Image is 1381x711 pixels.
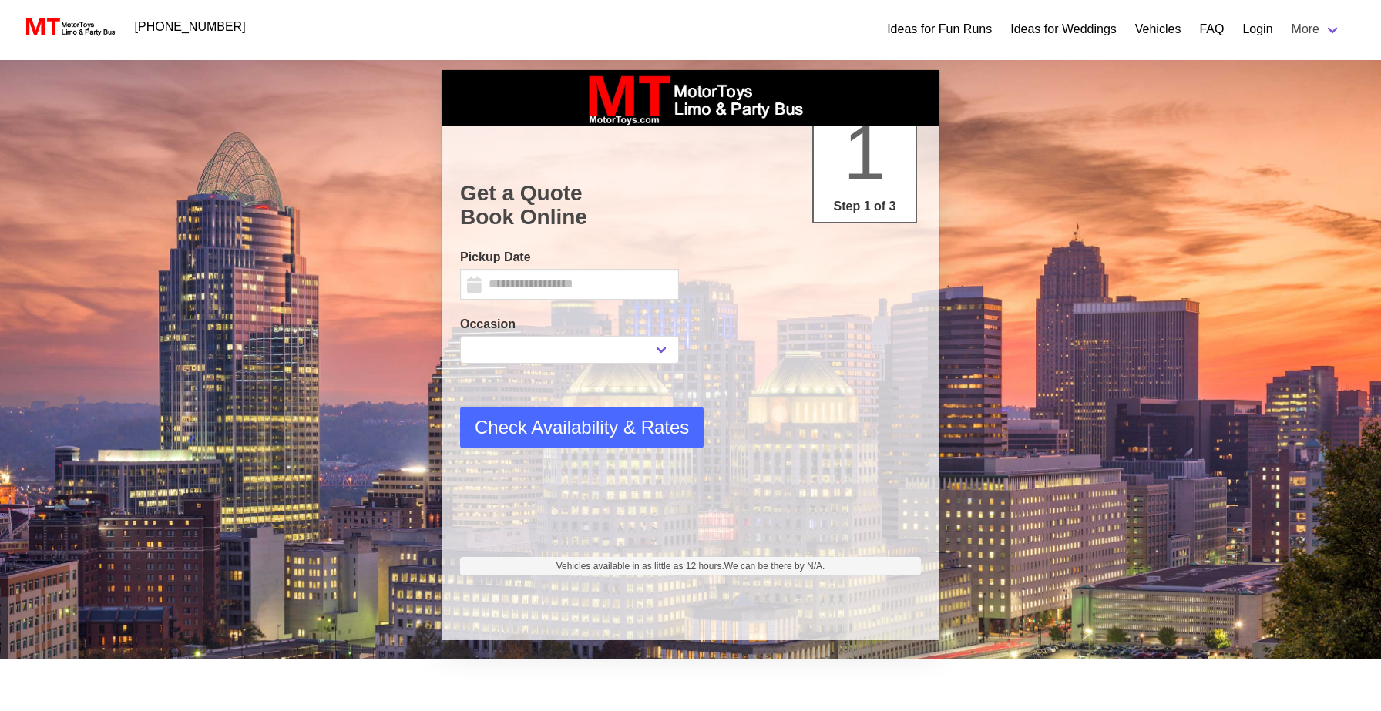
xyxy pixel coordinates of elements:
[1242,20,1272,39] a: Login
[460,407,704,448] button: Check Availability & Rates
[1199,20,1224,39] a: FAQ
[22,16,116,38] img: MotorToys Logo
[1010,20,1117,39] a: Ideas for Weddings
[460,315,679,334] label: Occasion
[843,109,886,196] span: 1
[887,20,992,39] a: Ideas for Fun Runs
[475,414,689,441] span: Check Availability & Rates
[1135,20,1181,39] a: Vehicles
[1282,14,1350,45] a: More
[724,561,825,572] span: We can be there by N/A.
[460,181,921,230] h1: Get a Quote Book Online
[460,248,679,267] label: Pickup Date
[126,12,255,42] a: [PHONE_NUMBER]
[820,197,909,216] p: Step 1 of 3
[575,70,806,126] img: box_logo_brand.jpeg
[556,559,825,573] span: Vehicles available in as little as 12 hours.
